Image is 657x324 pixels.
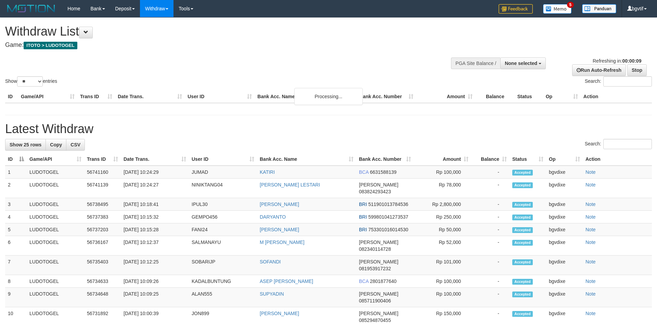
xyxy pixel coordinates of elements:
[585,202,596,207] a: Note
[359,317,391,323] span: Copy 085294870455 to clipboard
[5,3,57,14] img: MOTION_logo.png
[505,61,537,66] span: None selected
[585,182,596,187] a: Note
[77,90,115,103] th: Trans ID
[414,223,471,236] td: Rp 50,000
[543,90,581,103] th: Op
[546,166,583,179] td: bgvdixe
[121,223,189,236] td: [DATE] 10:15:28
[5,25,431,38] h1: Withdraw List
[357,90,416,103] th: Bank Acc. Number
[582,4,616,13] img: panduan.png
[499,4,533,14] img: Feedback.jpg
[260,202,299,207] a: [PERSON_NAME]
[121,198,189,211] td: [DATE] 10:18:41
[189,223,257,236] td: FANI24
[84,275,121,288] td: 56734633
[359,239,398,245] span: [PERSON_NAME]
[255,90,357,103] th: Bank Acc. Name
[260,169,275,175] a: KATIRI
[70,142,80,147] span: CSV
[359,259,398,264] span: [PERSON_NAME]
[359,278,369,284] span: BCA
[603,139,652,149] input: Search:
[84,256,121,275] td: 56735403
[121,256,189,275] td: [DATE] 10:12:25
[84,179,121,198] td: 56741139
[121,166,189,179] td: [DATE] 10:24:29
[546,288,583,307] td: bgvdixe
[359,189,391,194] span: Copy 083824293423 to clipboard
[17,76,43,87] select: Showentries
[294,88,363,105] div: Processing...
[5,236,27,256] td: 6
[84,211,121,223] td: 56737383
[546,223,583,236] td: bgvdixe
[585,76,652,87] label: Search:
[27,166,84,179] td: LUDOTOGEL
[121,153,189,166] th: Date Trans.: activate to sort column ascending
[84,153,121,166] th: Trans ID: activate to sort column ascending
[5,153,27,166] th: ID: activate to sort column descending
[512,240,533,246] span: Accepted
[512,259,533,265] span: Accepted
[359,311,398,316] span: [PERSON_NAME]
[359,291,398,297] span: [PERSON_NAME]
[359,214,367,220] span: BRI
[546,198,583,211] td: bgvdixe
[27,223,84,236] td: LUDOTOGEL
[543,4,572,14] img: Button%20Memo.svg
[471,166,510,179] td: -
[46,139,66,151] a: Copy
[356,153,414,166] th: Bank Acc. Number: activate to sort column ascending
[27,211,84,223] td: LUDOTOGEL
[27,198,84,211] td: LUDOTOGEL
[414,211,471,223] td: Rp 250,000
[359,169,369,175] span: BCA
[185,90,255,103] th: User ID
[189,211,257,223] td: GEMPO456
[359,246,391,252] span: Copy 082340114728 to clipboard
[260,291,284,297] a: SUPYADIN
[471,275,510,288] td: -
[257,153,356,166] th: Bank Acc. Name: activate to sort column ascending
[189,179,257,198] td: NINIKTANG04
[5,90,18,103] th: ID
[359,266,391,271] span: Copy 081953917232 to clipboard
[585,169,596,175] a: Note
[572,64,626,76] a: Run Auto-Refresh
[512,215,533,220] span: Accepted
[546,275,583,288] td: bgvdixe
[414,275,471,288] td: Rp 100,000
[121,275,189,288] td: [DATE] 10:09:26
[567,2,574,8] span: 5
[515,90,543,103] th: Status
[5,179,27,198] td: 2
[27,236,84,256] td: LUDOTOGEL
[84,166,121,179] td: 56741160
[121,236,189,256] td: [DATE] 10:12:37
[5,211,27,223] td: 4
[510,153,546,166] th: Status: activate to sort column ascending
[18,90,77,103] th: Game/API
[416,90,475,103] th: Amount
[546,211,583,223] td: bgvdixe
[5,275,27,288] td: 8
[471,236,510,256] td: -
[121,288,189,307] td: [DATE] 10:09:25
[414,288,471,307] td: Rp 100,000
[5,42,431,49] h4: Game:
[512,227,533,233] span: Accepted
[5,223,27,236] td: 5
[5,256,27,275] td: 7
[512,170,533,176] span: Accepted
[189,166,257,179] td: JUMAD
[368,214,408,220] span: Copy 599801041273537 to clipboard
[471,179,510,198] td: -
[512,182,533,188] span: Accepted
[359,202,367,207] span: BRI
[27,256,84,275] td: LUDOTOGEL
[359,182,398,187] span: [PERSON_NAME]
[585,139,652,149] label: Search:
[189,236,257,256] td: SALMANAYU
